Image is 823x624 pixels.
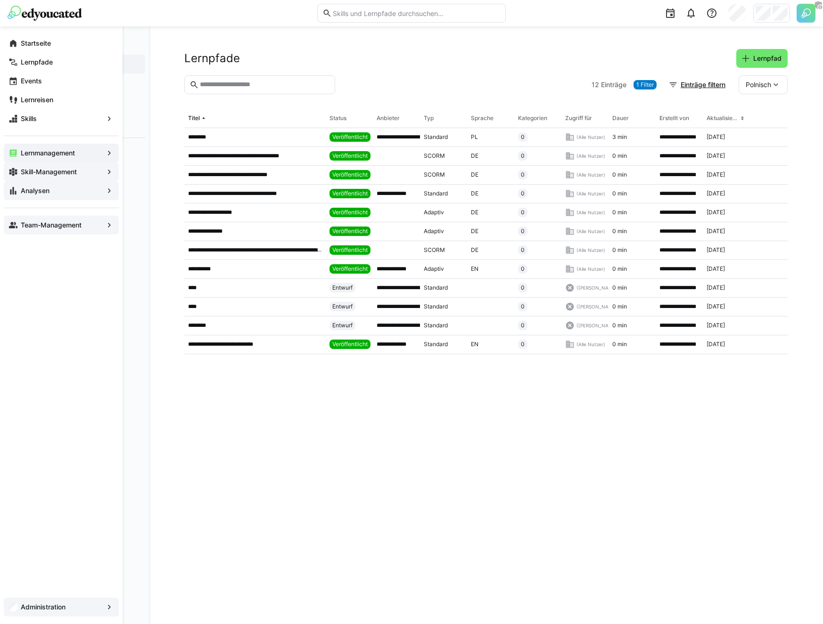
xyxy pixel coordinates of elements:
[471,152,478,160] span: DE
[746,80,771,89] span: Polnisch
[471,265,478,273] span: EN
[332,209,368,216] span: Veröffentlicht
[664,75,732,94] button: Einträge filtern
[592,80,599,89] span: 12
[612,340,627,348] span: 0 min
[471,133,478,141] span: PL
[707,133,725,141] span: [DATE]
[612,265,627,273] span: 0 min
[612,322,627,329] span: 0 min
[612,284,627,292] span: 0 min
[471,227,478,235] span: DE
[188,114,200,122] div: Titel
[576,209,605,216] span: (Alle Nutzer)
[576,266,605,272] span: (Alle Nutzer)
[332,190,368,197] span: Veröffentlicht
[424,340,448,348] span: Standard
[679,80,727,89] span: Einträge filtern
[576,284,619,291] span: ([PERSON_NAME])
[332,152,368,160] span: Veröffentlicht
[424,322,448,329] span: Standard
[576,341,605,348] span: (Alle Nutzer)
[612,133,627,141] span: 3 min
[707,190,725,197] span: [DATE]
[736,49,788,68] button: Lernpfad
[636,81,654,89] span: 1 Filter
[707,171,725,178] span: [DATE]
[576,322,619,329] span: ([PERSON_NAME])
[329,114,346,122] div: Status
[424,152,445,160] span: SCORM
[752,54,783,63] span: Lernpfad
[471,340,478,348] span: EN
[707,284,725,292] span: [DATE]
[424,265,444,273] span: Adaptiv
[707,152,725,160] span: [DATE]
[612,209,627,216] span: 0 min
[424,171,445,178] span: SCORM
[612,246,627,254] span: 0 min
[612,114,629,122] div: Dauer
[332,133,368,141] span: Veröffentlicht
[332,303,353,310] span: Entwurf
[521,171,525,178] span: 0
[707,265,725,273] span: [DATE]
[332,284,353,292] span: Entwurf
[612,303,627,310] span: 0 min
[612,152,627,160] span: 0 min
[565,114,592,122] div: Zugriff für
[521,303,525,310] span: 0
[471,190,478,197] span: DE
[424,284,448,292] span: Standard
[521,152,525,160] span: 0
[612,171,627,178] span: 0 min
[576,247,605,253] span: (Alle Nutzer)
[521,284,525,292] span: 0
[707,303,725,310] span: [DATE]
[332,340,368,348] span: Veröffentlicht
[377,114,400,122] div: Anbieter
[424,114,434,122] div: Typ
[707,114,739,122] div: Aktualisiert am
[518,114,547,122] div: Kategorien
[424,209,444,216] span: Adaptiv
[424,190,448,197] span: Standard
[471,171,478,178] span: DE
[424,246,445,254] span: SCORM
[576,171,605,178] span: (Alle Nutzer)
[659,114,689,122] div: Erstellt von
[521,340,525,348] span: 0
[576,228,605,235] span: (Alle Nutzer)
[707,246,725,254] span: [DATE]
[707,227,725,235] span: [DATE]
[332,227,368,235] span: Veröffentlicht
[576,134,605,140] span: (Alle Nutzer)
[521,227,525,235] span: 0
[576,303,619,310] span: ([PERSON_NAME])
[521,190,525,197] span: 0
[471,246,478,254] span: DE
[424,303,448,310] span: Standard
[332,322,353,329] span: Entwurf
[576,190,605,197] span: (Alle Nutzer)
[612,190,627,197] span: 0 min
[424,227,444,235] span: Adaptiv
[521,246,525,254] span: 0
[601,80,626,89] span: Einträge
[521,265,525,273] span: 0
[612,227,627,235] span: 0 min
[332,246,368,254] span: Veröffentlicht
[707,209,725,216] span: [DATE]
[332,9,501,17] input: Skills und Lernpfade durchsuchen…
[471,209,478,216] span: DE
[521,209,525,216] span: 0
[521,322,525,329] span: 0
[707,322,725,329] span: [DATE]
[471,114,494,122] div: Sprache
[521,133,525,141] span: 0
[184,51,240,65] h2: Lernpfade
[576,153,605,159] span: (Alle Nutzer)
[332,171,368,178] span: Veröffentlicht
[424,133,448,141] span: Standard
[332,265,368,273] span: Veröffentlicht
